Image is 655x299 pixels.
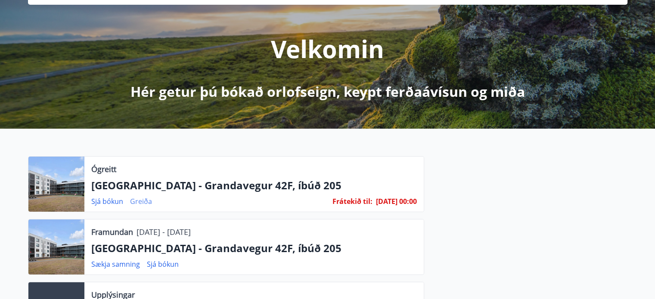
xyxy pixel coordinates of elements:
[91,163,116,175] p: Ógreitt
[376,197,417,206] span: [DATE] 00:00
[91,226,133,237] p: Framundan
[91,178,417,193] p: [GEOGRAPHIC_DATA] - Grandavegur 42F, íbúð 205
[271,32,384,65] p: Velkomin
[130,82,525,101] p: Hér getur þú bókað orlofseign, keypt ferðaávísun og miða
[91,259,140,269] a: Sækja samning
[147,259,179,269] a: Sjá bókun
[91,241,417,256] p: [GEOGRAPHIC_DATA] - Grandavegur 42F, íbúð 205
[91,197,123,206] a: Sjá bókun
[137,226,191,237] p: [DATE] - [DATE]
[130,197,152,206] a: Greiða
[332,197,373,206] span: Frátekið til :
